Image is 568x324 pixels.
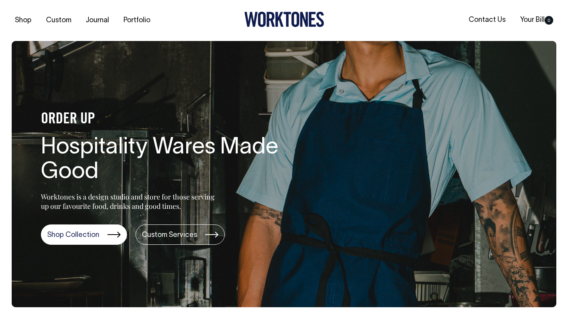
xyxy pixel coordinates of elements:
[41,135,290,185] h1: Hospitality Wares Made Good
[41,192,218,211] p: Worktones is a design studio and store for those serving up our favourite food, drinks and good t...
[517,14,556,27] a: Your Bill0
[41,111,290,128] h4: ORDER UP
[545,16,553,25] span: 0
[466,14,509,27] a: Contact Us
[83,14,112,27] a: Journal
[43,14,74,27] a: Custom
[136,224,225,245] a: Custom Services
[41,224,127,245] a: Shop Collection
[120,14,153,27] a: Portfolio
[12,14,35,27] a: Shop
